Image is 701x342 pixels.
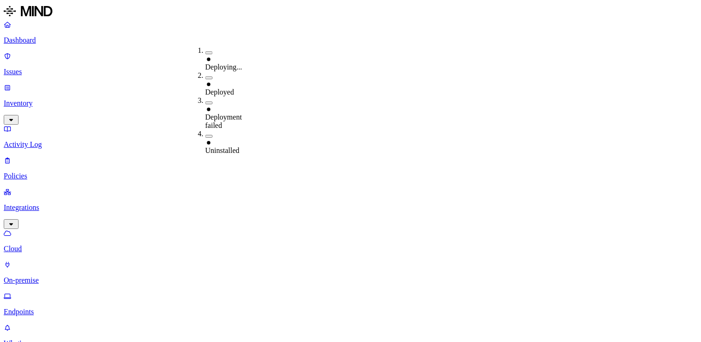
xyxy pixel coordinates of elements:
p: Endpoints [4,308,697,316]
a: Issues [4,52,697,76]
p: Activity Log [4,140,697,149]
a: Inventory [4,83,697,123]
a: On-premise [4,260,697,285]
p: Policies [4,172,697,180]
a: Integrations [4,188,697,228]
a: Endpoints [4,292,697,316]
p: Integrations [4,203,697,212]
a: Policies [4,156,697,180]
p: On-premise [4,276,697,285]
a: Cloud [4,229,697,253]
p: Cloud [4,245,697,253]
p: Inventory [4,99,697,108]
p: Issues [4,68,697,76]
a: Dashboard [4,20,697,44]
a: Activity Log [4,125,697,149]
p: Dashboard [4,36,697,44]
img: MIND [4,4,52,19]
a: MIND [4,4,697,20]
